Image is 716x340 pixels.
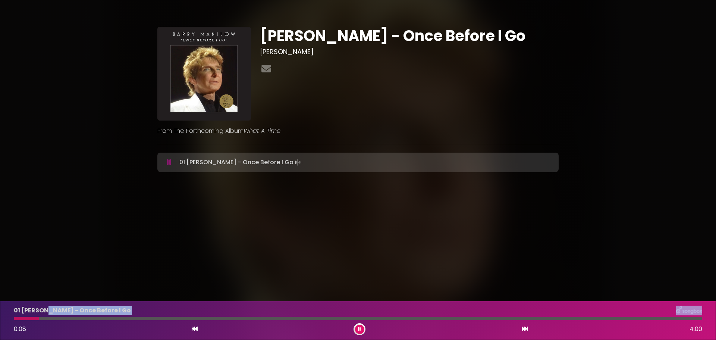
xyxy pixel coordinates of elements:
[157,27,251,121] img: f1JwTtPjQmFLWcNaOhSg
[293,157,304,168] img: waveform4.gif
[260,27,559,45] h1: [PERSON_NAME] - Once Before I Go
[179,157,304,168] p: 01 [PERSON_NAME] - Once Before I Go
[157,127,559,135] p: From The Forthcoming Album
[260,48,559,56] h3: [PERSON_NAME]
[244,127,280,135] em: What A Time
